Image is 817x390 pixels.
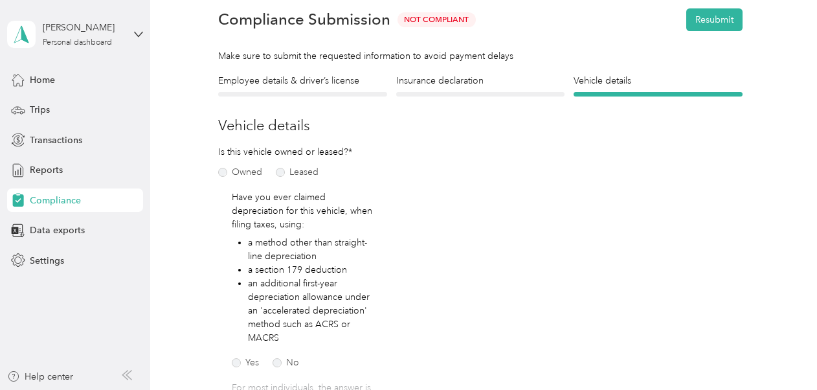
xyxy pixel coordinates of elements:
[30,224,85,237] span: Data exports
[218,10,390,29] h1: Compliance Submission
[218,49,742,63] div: Make sure to submit the requested information to avoid payment delays
[396,74,565,87] h4: Insurance declaration
[232,190,372,231] p: Have you ever claimed depreciation for this vehicle, when filing taxes, using:
[30,103,50,117] span: Trips
[574,74,742,87] h4: Vehicle details
[744,317,817,390] iframe: Everlance-gr Chat Button Frame
[248,277,373,345] li: an additional first-year depreciation allowance under an 'accelerated depreciation' method such a...
[218,115,742,136] h3: Vehicle details
[43,21,124,34] div: [PERSON_NAME]
[397,12,476,27] span: Not Compliant
[276,168,319,177] label: Leased
[248,263,373,277] li: a section 179 deduction
[30,254,64,268] span: Settings
[248,236,373,263] li: a method other than straight-line depreciation
[30,133,82,147] span: Transactions
[43,39,112,47] div: Personal dashboard
[30,194,81,207] span: Compliance
[30,73,55,87] span: Home
[273,358,299,367] label: No
[7,370,73,384] button: Help center
[218,74,386,87] h4: Employee details & driver’s license
[232,358,259,367] label: Yes
[30,163,63,177] span: Reports
[218,168,262,177] label: Owned
[218,145,330,159] p: Is this vehicle owned or leased?*
[686,8,743,31] button: Resubmit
